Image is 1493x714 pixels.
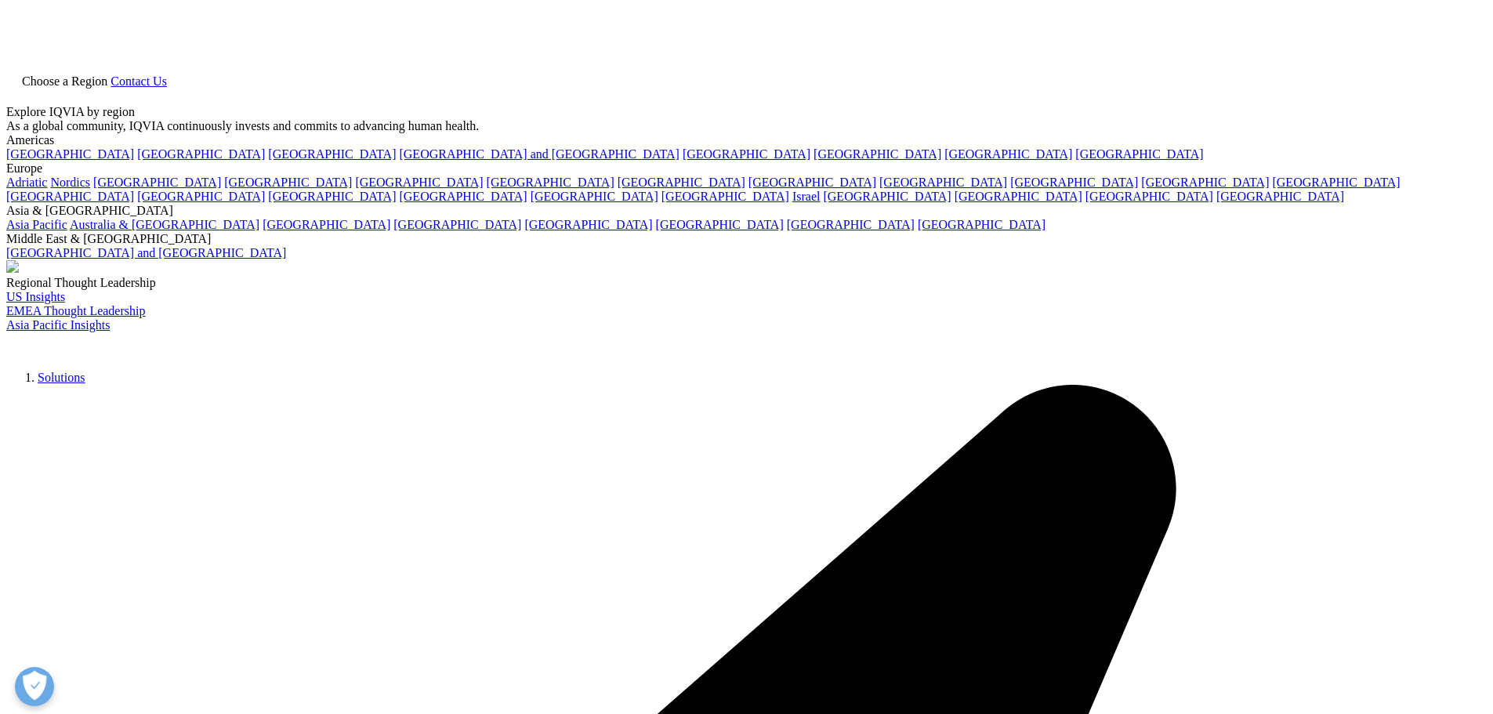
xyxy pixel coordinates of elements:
[50,176,90,189] a: Nordics
[487,176,614,189] a: [GEOGRAPHIC_DATA]
[918,218,1045,231] a: [GEOGRAPHIC_DATA]
[224,176,352,189] a: [GEOGRAPHIC_DATA]
[1010,176,1138,189] a: [GEOGRAPHIC_DATA]
[6,204,1487,218] div: Asia & [GEOGRAPHIC_DATA]
[22,74,107,88] span: Choose a Region
[1075,147,1203,161] a: [GEOGRAPHIC_DATA]
[6,105,1487,119] div: Explore IQVIA by region
[6,260,19,273] img: 2093_analyzing-data-using-big-screen-display-and-laptop.png
[6,332,132,355] img: IQVIA Healthcare Information Technology and Pharma Clinical Research Company
[393,218,521,231] a: [GEOGRAPHIC_DATA]
[944,147,1072,161] a: [GEOGRAPHIC_DATA]
[524,218,652,231] a: [GEOGRAPHIC_DATA]
[399,147,679,161] a: [GEOGRAPHIC_DATA] and [GEOGRAPHIC_DATA]
[38,371,85,384] a: Solutions
[355,176,483,189] a: [GEOGRAPHIC_DATA]
[823,190,951,203] a: [GEOGRAPHIC_DATA]
[70,218,259,231] a: Australia & [GEOGRAPHIC_DATA]
[787,218,915,231] a: [GEOGRAPHIC_DATA]
[531,190,658,203] a: [GEOGRAPHIC_DATA]
[137,190,265,203] a: [GEOGRAPHIC_DATA]
[6,218,67,231] a: Asia Pacific
[618,176,745,189] a: [GEOGRAPHIC_DATA]
[6,318,110,332] a: Asia Pacific Insights
[1085,190,1213,203] a: [GEOGRAPHIC_DATA]
[268,190,396,203] a: [GEOGRAPHIC_DATA]
[6,176,47,189] a: Adriatic
[955,190,1082,203] a: [GEOGRAPHIC_DATA]
[6,290,65,303] a: US Insights
[879,176,1007,189] a: [GEOGRAPHIC_DATA]
[792,190,821,203] a: Israel
[6,190,134,203] a: [GEOGRAPHIC_DATA]
[814,147,941,161] a: [GEOGRAPHIC_DATA]
[683,147,810,161] a: [GEOGRAPHIC_DATA]
[1272,176,1400,189] a: [GEOGRAPHIC_DATA]
[263,218,390,231] a: [GEOGRAPHIC_DATA]
[6,161,1487,176] div: Europe
[6,147,134,161] a: [GEOGRAPHIC_DATA]
[111,74,167,88] a: Contact Us
[6,276,1487,290] div: Regional Thought Leadership
[137,147,265,161] a: [GEOGRAPHIC_DATA]
[748,176,876,189] a: [GEOGRAPHIC_DATA]
[6,246,286,259] a: [GEOGRAPHIC_DATA] and [GEOGRAPHIC_DATA]
[6,232,1487,246] div: Middle East & [GEOGRAPHIC_DATA]
[6,304,145,317] a: EMEA Thought Leadership
[1141,176,1269,189] a: [GEOGRAPHIC_DATA]
[6,133,1487,147] div: Americas
[6,119,1487,133] div: As a global community, IQVIA continuously invests and commits to advancing human health.
[93,176,221,189] a: [GEOGRAPHIC_DATA]
[656,218,784,231] a: [GEOGRAPHIC_DATA]
[1216,190,1344,203] a: [GEOGRAPHIC_DATA]
[399,190,527,203] a: [GEOGRAPHIC_DATA]
[661,190,789,203] a: [GEOGRAPHIC_DATA]
[268,147,396,161] a: [GEOGRAPHIC_DATA]
[15,667,54,706] button: Odpri nastavitve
